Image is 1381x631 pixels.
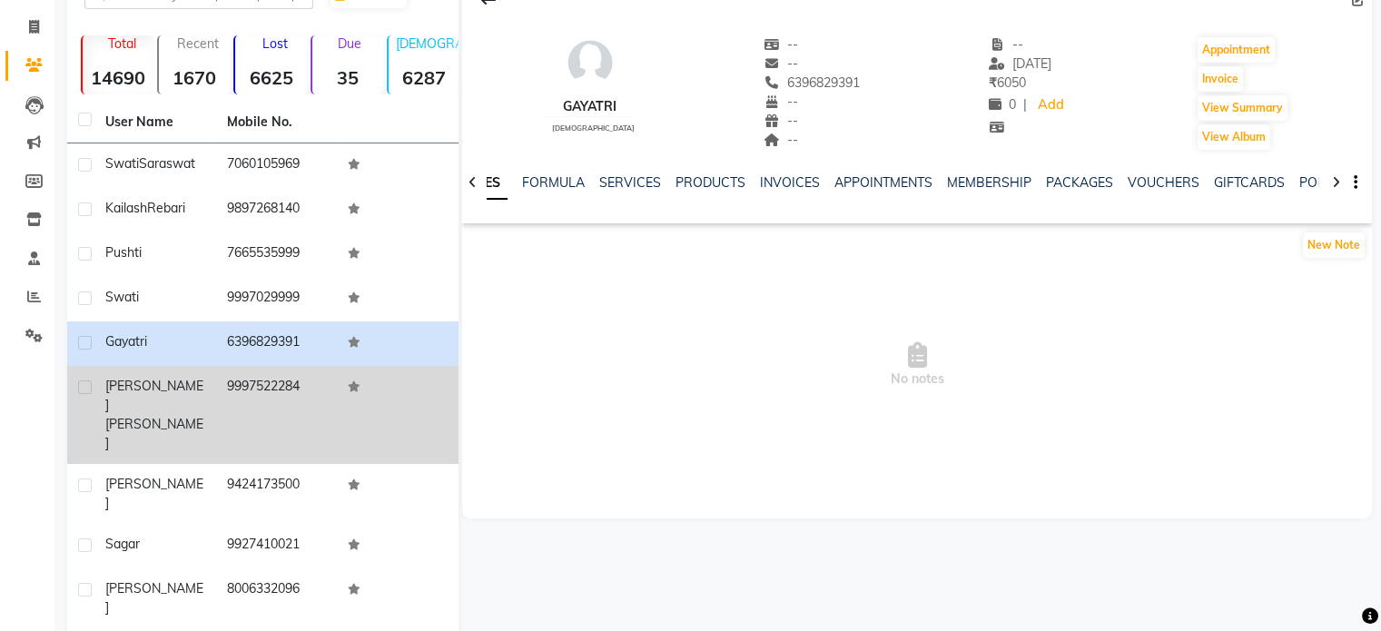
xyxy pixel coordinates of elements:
span: 6396829391 [764,74,860,91]
p: [DEMOGRAPHIC_DATA] [396,35,459,52]
span: 0 [989,96,1016,113]
button: Appointment [1198,37,1275,63]
a: PACKAGES [1046,174,1113,191]
strong: 6625 [235,66,306,89]
span: Saraswat [139,155,195,172]
span: -- [989,36,1023,53]
div: Gayatri [545,97,635,116]
span: Gayatri [105,333,147,350]
p: Recent [166,35,230,52]
a: GIFTCARDS [1214,174,1285,191]
a: VOUCHERS [1128,174,1199,191]
span: [DATE] [989,55,1051,72]
td: 9897268140 [216,188,338,232]
span: [PERSON_NAME] [105,580,203,616]
th: User Name [94,102,216,143]
span: Pushti [105,244,142,261]
td: 7665535999 [216,232,338,277]
span: Kailash [105,200,147,216]
span: -- [764,36,798,53]
button: New Note [1303,232,1365,258]
a: APPOINTMENTS [834,174,932,191]
img: avatar [563,35,617,90]
td: 9927410021 [216,524,338,568]
a: PRODUCTS [676,174,745,191]
button: View Summary [1198,95,1287,121]
strong: 6287 [389,66,459,89]
span: -- [764,94,798,110]
p: Lost [242,35,306,52]
td: 7060105969 [216,143,338,188]
span: Swati [105,289,139,305]
span: [PERSON_NAME] [105,378,203,413]
span: -- [764,132,798,148]
strong: 35 [312,66,383,89]
a: POINTS [1299,174,1346,191]
td: 9997522284 [216,366,338,464]
a: MEMBERSHIP [947,174,1031,191]
strong: 1670 [159,66,230,89]
p: Total [90,35,153,52]
button: Invoice [1198,66,1243,92]
span: [DEMOGRAPHIC_DATA] [552,123,635,133]
span: -- [764,113,798,129]
span: | [1023,95,1027,114]
a: FORMULA [522,174,585,191]
td: 6396829391 [216,321,338,366]
span: Swati [105,155,139,172]
span: No notes [462,274,1372,456]
a: Add [1034,93,1066,118]
span: [PERSON_NAME] [105,416,203,451]
span: Rebari [147,200,185,216]
td: 9997029999 [216,277,338,321]
span: 6050 [989,74,1026,91]
span: [PERSON_NAME] [105,476,203,511]
a: INVOICES [760,174,820,191]
td: 8006332096 [216,568,338,628]
td: 9424173500 [216,464,338,524]
strong: 14690 [83,66,153,89]
button: View Album [1198,124,1270,150]
span: Sagar [105,536,140,552]
p: Due [316,35,383,52]
th: Mobile No. [216,102,338,143]
span: ₹ [989,74,997,91]
a: SERVICES [599,174,661,191]
span: -- [764,55,798,72]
